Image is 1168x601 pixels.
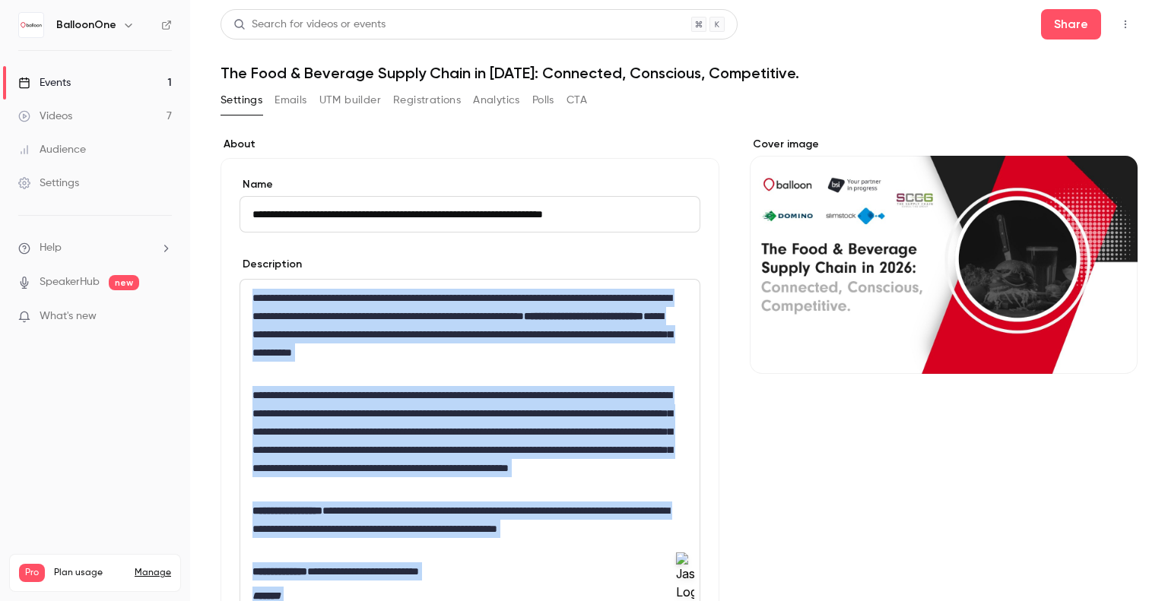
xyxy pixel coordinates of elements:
[19,564,45,582] span: Pro
[40,274,100,290] a: SpeakerHub
[109,275,139,290] span: new
[221,88,262,112] button: Settings
[473,88,520,112] button: Analytics
[40,240,62,256] span: Help
[240,257,302,272] label: Description
[18,109,72,124] div: Videos
[532,88,554,112] button: Polls
[18,142,86,157] div: Audience
[750,137,1138,152] label: Cover image
[1041,9,1101,40] button: Share
[240,177,700,192] label: Name
[18,75,71,90] div: Events
[275,88,306,112] button: Emails
[233,17,386,33] div: Search for videos or events
[18,176,79,191] div: Settings
[40,308,97,324] span: What's new
[750,137,1138,374] section: Cover image
[18,240,172,256] li: help-dropdown-opener
[567,88,587,112] button: CTA
[221,64,1138,82] h1: The Food & Beverage Supply Chain in [DATE]: Connected, Conscious, Competitive.
[135,567,171,579] a: Manage
[221,137,719,152] label: About
[54,567,125,579] span: Plan usage
[154,310,172,324] iframe: Noticeable Trigger
[56,17,116,33] h6: BalloonOne
[19,13,43,37] img: BalloonOne
[393,88,461,112] button: Registrations
[319,88,381,112] button: UTM builder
